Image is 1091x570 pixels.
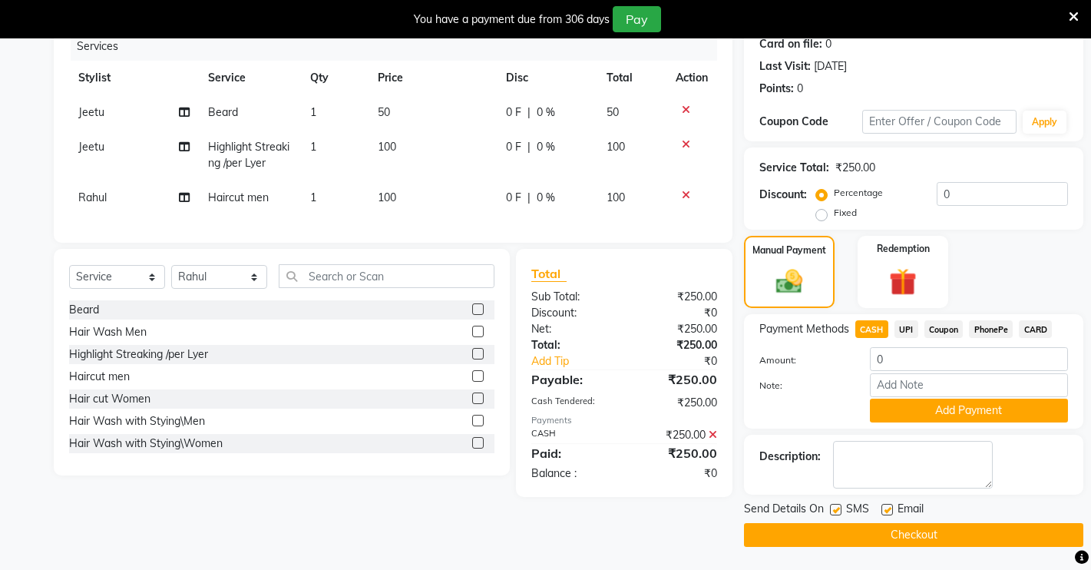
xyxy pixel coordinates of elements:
span: 1 [310,105,316,119]
div: 0 [797,81,803,97]
span: Jeetu [78,140,104,154]
span: 1 [310,140,316,154]
div: Hair Wash with Stying\Women [69,436,223,452]
div: ₹0 [624,305,729,321]
span: SMS [846,501,869,520]
input: Amount [870,347,1068,371]
label: Percentage [834,186,883,200]
span: 0 % [537,139,555,155]
div: Hair Wash Men [69,324,147,340]
th: Action [666,61,717,95]
div: ₹250.00 [835,160,875,176]
th: Qty [301,61,369,95]
div: ₹250.00 [624,337,729,353]
span: Email [898,501,924,520]
span: 100 [607,140,625,154]
div: ₹250.00 [624,395,729,411]
span: Total [531,266,567,282]
div: ₹0 [624,466,729,482]
div: ₹0 [642,353,729,370]
th: Total [597,61,666,95]
div: [DATE] [814,58,847,75]
button: Apply [1023,111,1066,134]
span: Highlight Streaking /per Lyer [208,140,289,170]
div: ₹250.00 [624,289,729,305]
div: Services [71,32,729,61]
div: Paid: [520,444,624,462]
label: Note: [748,379,858,393]
div: Service Total: [759,160,829,176]
div: Hair Wash with Stying\Men [69,413,205,429]
span: Send Details On [744,501,824,520]
span: CASH [855,320,888,338]
div: Highlight Streaking /per Lyer [69,346,208,363]
div: 0 [825,36,831,52]
span: 0 F [506,190,521,206]
span: Rahul [78,191,107,204]
img: _gift.svg [881,265,926,300]
div: Coupon Code [759,114,862,130]
th: Price [369,61,497,95]
span: 0 % [537,104,555,121]
div: Balance : [520,466,624,482]
label: Amount: [748,353,858,367]
div: ₹250.00 [624,370,729,389]
th: Disc [497,61,597,95]
div: Card on file: [759,36,822,52]
span: CARD [1019,320,1052,338]
div: Hair cut Women [69,391,150,407]
input: Enter Offer / Coupon Code [862,110,1017,134]
span: Haircut men [208,191,269,204]
div: Beard [69,302,99,318]
label: Fixed [834,206,857,220]
span: 0 F [506,104,521,121]
div: Discount: [759,187,807,203]
div: Net: [520,321,624,337]
img: _cash.svg [768,267,811,297]
div: Haircut men [69,369,130,385]
span: 100 [607,191,625,204]
div: ₹250.00 [624,427,729,443]
span: 100 [378,140,396,154]
span: 50 [607,105,619,119]
input: Search or Scan [279,264,494,288]
span: Jeetu [78,105,104,119]
div: Payable: [520,370,624,389]
button: Checkout [744,523,1083,547]
button: Add Payment [870,399,1068,423]
div: ₹250.00 [624,321,729,337]
span: | [527,139,531,155]
div: CASH [520,427,624,443]
th: Stylist [69,61,199,95]
div: Sub Total: [520,289,624,305]
div: Total: [520,337,624,353]
span: 50 [378,105,390,119]
span: | [527,104,531,121]
div: Payments [531,414,717,427]
button: Pay [613,6,661,32]
span: 1 [310,191,316,204]
div: Points: [759,81,794,97]
span: 0 F [506,139,521,155]
a: Add Tip [520,353,641,370]
div: You have a payment due from 306 days [414,12,610,28]
input: Add Note [870,373,1068,397]
span: PhonePe [969,320,1013,338]
span: 0 % [537,190,555,206]
div: Description: [759,449,821,465]
div: Discount: [520,305,624,321]
span: Payment Methods [759,321,849,337]
span: | [527,190,531,206]
label: Redemption [877,242,930,256]
div: Last Visit: [759,58,811,75]
span: UPI [894,320,918,338]
span: 100 [378,191,396,204]
span: Beard [208,105,238,119]
th: Service [199,61,300,95]
div: Cash Tendered: [520,395,624,411]
div: ₹250.00 [624,444,729,462]
label: Manual Payment [752,244,826,257]
span: Coupon [924,320,964,338]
